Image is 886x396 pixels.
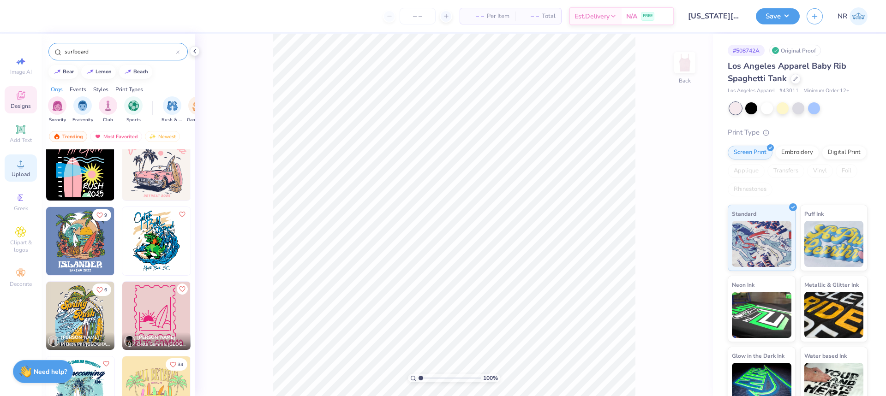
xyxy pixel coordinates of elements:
button: filter button [99,96,117,124]
img: trend_line.gif [54,69,61,75]
div: beach [133,69,148,74]
img: Club Image [103,100,113,111]
span: – – [466,12,484,21]
span: Pi Beta Phi, [GEOGRAPHIC_DATA][US_STATE] [61,341,111,348]
div: bear [63,69,74,74]
span: Decorate [10,280,32,288]
strong: Need help? [34,367,67,376]
input: – – [400,8,436,24]
button: Like [177,209,188,220]
button: filter button [124,96,143,124]
img: Fraternity Image [78,100,88,111]
div: Trending [49,131,87,142]
div: Embroidery [775,146,819,160]
div: Newest [145,131,180,142]
img: 8f5cf1d9-e310-48e6-a88c-92fe09a6ebb8 [114,132,182,201]
span: 9 [104,213,107,218]
img: a8a4e45e-1c92-403c-b038-39fbe1b59c38 [46,132,114,201]
img: trend_line.gif [86,69,94,75]
span: 100 % [483,374,498,382]
div: lemon [96,69,112,74]
button: lemon [81,65,116,79]
div: # 508742A [728,45,765,56]
div: Rhinestones [728,183,772,196]
span: Delta Gamma, [GEOGRAPHIC_DATA] [137,341,187,348]
span: Metallic & Glitter Ink [804,280,859,290]
button: Like [101,358,112,369]
img: Rush & Bid Image [167,100,178,111]
span: Standard [732,209,756,219]
div: filter for Game Day [187,96,208,124]
div: Styles [93,85,108,94]
span: NR [838,11,847,22]
span: Add Text [10,136,32,144]
span: Fraternity [72,117,93,124]
span: Est. Delivery [575,12,610,21]
img: trend_line.gif [124,69,132,75]
img: Metallic & Glitter Ink [804,292,864,338]
img: Sorority Image [52,100,63,111]
img: aae578d0-ecfc-40da-bd40-c91ca10c0563 [114,282,182,350]
span: Clipart & logos [5,239,37,254]
div: Back [679,77,691,85]
img: 28c1fce1-6167-4ea3-ac83-854e88db6927 [46,282,114,350]
div: Digital Print [822,146,867,160]
input: Untitled Design [681,7,749,25]
img: a743cbf3-777a-4590-abf5-447a0eebd83e [114,207,182,275]
button: Like [92,284,111,296]
div: Screen Print [728,146,772,160]
button: filter button [162,96,183,124]
span: Upload [12,171,30,178]
span: Water based Ink [804,351,847,361]
span: 34 [178,362,183,367]
div: Applique [728,164,765,178]
img: Puff Ink [804,221,864,267]
div: filter for Fraternity [72,96,93,124]
button: Like [166,358,187,371]
span: – – [521,12,539,21]
img: Neon Ink [732,292,791,338]
span: Club [103,117,113,124]
span: Total [542,12,556,21]
span: Greek [14,205,28,212]
span: Los Angeles Apparel [728,87,775,95]
img: Standard [732,221,791,267]
img: 37264dd5-477b-4c92-b3ae-68369c44026d [190,282,258,350]
div: Orgs [51,85,63,94]
img: 578886c6-494a-4319-90b1-477ad076150e [122,207,191,275]
span: Glow in the Dark Ink [732,351,784,361]
div: filter for Sports [124,96,143,124]
a: NR [838,7,868,25]
span: Sports [126,117,141,124]
img: 9e887c78-292f-457d-850b-82f08457c012 [46,207,114,275]
img: Sports Image [128,100,139,111]
span: [PERSON_NAME] [61,334,99,341]
img: cad85427-67f4-413f-90a0-70569b022d3e [190,132,258,201]
div: Print Type [728,127,868,138]
img: Avatar [48,336,59,347]
button: filter button [48,96,66,124]
span: Per Item [487,12,509,21]
span: N/A [626,12,637,21]
span: [PERSON_NAME] [137,334,175,341]
div: filter for Rush & Bid [162,96,183,124]
button: filter button [187,96,208,124]
img: 2c26c596-a3cf-487f-b1cf-a535b6ee267c [122,282,191,350]
span: Neon Ink [732,280,754,290]
div: Events [70,85,86,94]
span: # 43011 [779,87,799,95]
img: Avatar [124,336,135,347]
div: Most Favorited [90,131,142,142]
button: Save [756,8,800,24]
button: Like [92,209,111,221]
div: filter for Sorority [48,96,66,124]
img: most_fav.gif [94,133,102,140]
img: Back [676,53,694,72]
img: Niki Roselle Tendencia [850,7,868,25]
span: Sorority [49,117,66,124]
button: beach [119,65,152,79]
button: bear [48,65,78,79]
img: Newest.gif [149,133,156,140]
img: Game Day Image [192,100,203,111]
input: Try "Alpha" [64,47,176,56]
